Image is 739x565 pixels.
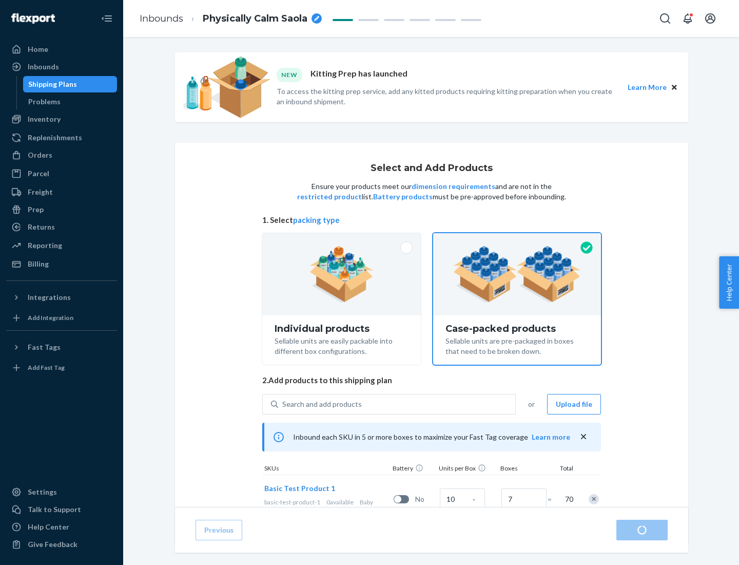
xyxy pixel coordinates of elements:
[6,237,117,254] a: Reporting
[28,133,82,143] div: Replenishments
[6,289,117,306] button: Integrations
[6,501,117,518] a: Talk to Support
[28,313,73,322] div: Add Integration
[6,59,117,75] a: Inbounds
[28,187,53,197] div: Freight
[6,519,117,535] a: Help Center
[28,504,81,515] div: Talk to Support
[282,399,362,409] div: Search and add products
[28,44,48,54] div: Home
[548,494,558,504] span: =
[669,82,680,93] button: Close
[6,41,117,58] a: Home
[6,129,117,146] a: Replenishments
[28,522,69,532] div: Help Center
[23,76,118,92] a: Shipping Plans
[6,256,117,272] a: Billing
[6,484,117,500] a: Settings
[6,219,117,235] a: Returns
[11,13,55,24] img: Flexport logo
[28,62,59,72] div: Inbounds
[563,494,573,504] span: 70
[440,488,485,509] input: Case Quantity
[275,324,409,334] div: Individual products
[28,222,55,232] div: Returns
[277,86,618,107] p: To access the kitting prep service, add any kitted products requiring kitting preparation when yo...
[677,8,698,29] button: Open notifications
[264,498,390,515] div: Baby products
[264,498,320,506] span: basic-test-product-1
[296,181,567,202] p: Ensure your products meet our and are not in the list. must be pre-approved before inbounding.
[264,484,335,493] span: Basic Test Product 1
[28,487,57,497] div: Settings
[28,363,65,372] div: Add Fast Tag
[6,536,117,553] button: Give Feedback
[6,339,117,355] button: Fast Tags
[196,520,242,540] button: Previous
[28,79,77,89] div: Shipping Plans
[6,147,117,163] a: Orders
[28,342,61,352] div: Fast Tags
[550,464,575,475] div: Total
[445,334,589,356] div: Sellable units are pre-packaged in boxes that need to be broken down.
[23,93,118,110] a: Problems
[547,394,601,415] button: Upload file
[275,334,409,356] div: Sellable units are easily packable into different box configurations.
[28,204,44,215] div: Prep
[412,181,495,192] button: dimension requirements
[28,539,77,550] div: Give Feedback
[6,184,117,200] a: Freight
[6,201,117,218] a: Prep
[628,82,667,93] button: Learn More
[326,498,354,506] span: 0 available
[589,494,599,504] div: Remove Item
[445,324,589,334] div: Case-packed products
[203,12,307,26] span: Physically Calm Saola
[28,168,49,179] div: Parcel
[391,464,437,475] div: Battery
[6,165,117,182] a: Parcel
[262,423,601,451] div: Inbound each SKU in 5 or more boxes to maximize your Fast Tag coverage
[6,360,117,376] a: Add Fast Tag
[371,163,493,174] h1: Select and Add Products
[131,4,330,34] ol: breadcrumbs
[309,246,374,303] img: individual-pack.facf35554cb0f1810c75b2bd6df2d64e.png
[6,111,117,127] a: Inventory
[28,150,52,160] div: Orders
[655,8,675,29] button: Open Search Box
[297,192,362,202] button: restricted product
[415,494,436,504] span: No
[262,215,601,225] span: 1. Select
[262,375,601,386] span: 2. Add products to this shipping plan
[528,399,535,409] span: or
[700,8,721,29] button: Open account menu
[578,431,589,442] button: close
[96,8,117,29] button: Close Navigation
[277,68,302,82] div: NEW
[719,256,739,309] button: Help Center
[498,464,550,475] div: Boxes
[293,215,340,225] button: packing type
[6,310,117,326] a: Add Integration
[140,13,183,24] a: Inbounds
[28,97,61,107] div: Problems
[373,192,433,202] button: Battery products
[437,464,498,475] div: Units per Box
[28,240,62,251] div: Reporting
[264,483,335,494] button: Basic Test Product 1
[28,114,61,124] div: Inventory
[501,488,547,509] input: Number of boxes
[532,432,570,442] button: Learn more
[262,464,391,475] div: SKUs
[28,259,49,269] div: Billing
[310,68,407,82] p: Kitting Prep has launched
[28,292,71,303] div: Integrations
[453,246,581,303] img: case-pack.59cecea509d18c883b923b81aeac6d0b.png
